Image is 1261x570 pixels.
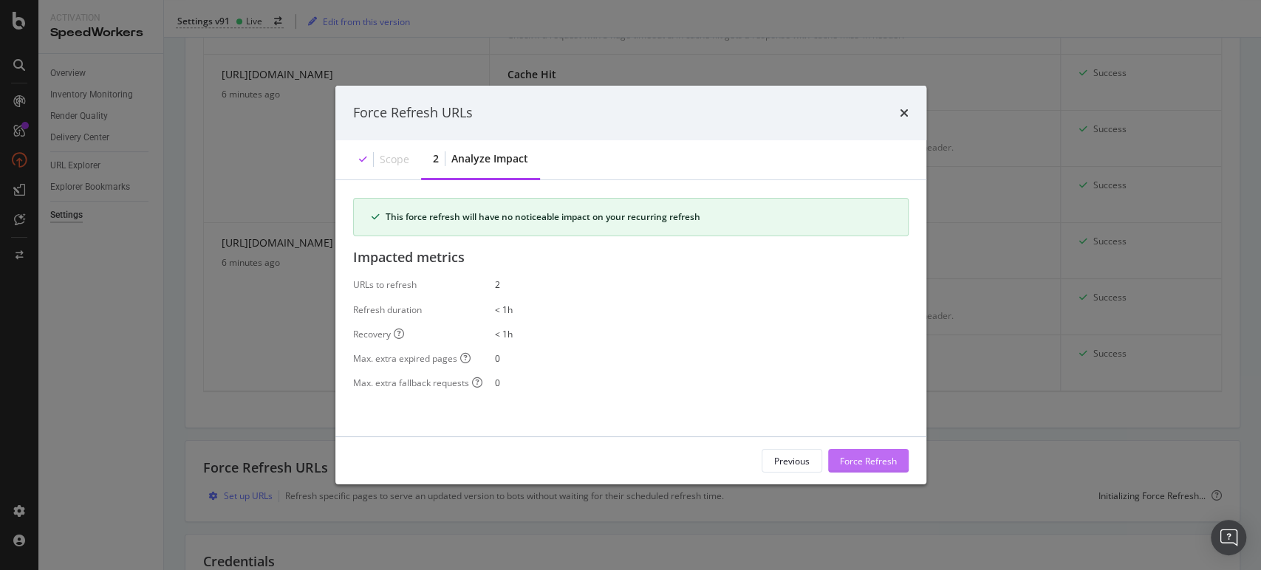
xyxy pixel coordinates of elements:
[353,198,909,236] div: success banner
[495,303,909,315] div: < 1h
[774,454,810,467] div: Previous
[335,86,926,484] div: modal
[353,352,471,365] div: Max. extra expired pages
[495,377,909,389] div: 0
[495,352,909,365] div: 0
[762,449,822,473] button: Previous
[1211,520,1246,555] div: Open Intercom Messenger
[353,248,909,267] div: Impacted metrics
[380,152,409,167] div: Scope
[353,103,473,123] div: Force Refresh URLs
[495,328,909,340] div: < 1h
[840,454,897,467] div: Force Refresh
[353,328,404,340] div: Recovery
[900,103,909,123] div: times
[828,449,909,473] button: Force Refresh
[353,303,471,315] div: Refresh duration
[386,210,890,224] div: This force refresh will have no noticeable impact on your recurring refresh
[451,151,528,166] div: Analyze Impact
[433,151,439,166] div: 2
[353,377,482,389] div: Max. extra fallback requests
[353,278,471,291] div: URLs to refresh
[495,278,909,291] div: 2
